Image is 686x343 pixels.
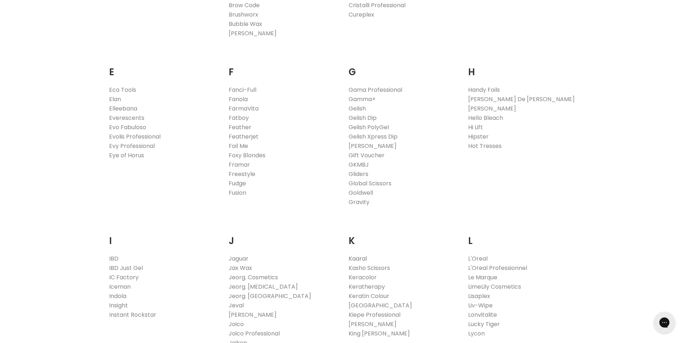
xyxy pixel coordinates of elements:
a: Lonvitalite [468,311,497,319]
a: Foil Me [229,142,248,150]
a: IC Factory [109,273,139,281]
a: Hot Tresses [468,142,502,150]
a: Gama Professional [349,86,402,94]
a: Featherjet [229,132,259,141]
a: Iceman [109,283,131,291]
a: Eye of Horus [109,151,144,159]
a: Instant Rockstar [109,311,156,319]
a: [PERSON_NAME] [349,142,396,150]
h2: G [349,55,458,80]
a: Framar [229,161,250,169]
a: Lucky Tiger [468,320,500,328]
a: Everescents [109,114,144,122]
a: Joico Professional [229,329,280,338]
a: Lycon [468,329,485,338]
a: [PERSON_NAME] [229,29,277,37]
a: IBD [109,254,118,263]
a: LimeLily Cosmetics [468,283,521,291]
a: Keratherapy [349,283,385,291]
a: Fudge [229,179,246,188]
a: Evo Fabuloso [109,123,146,131]
a: Eco Tools [109,86,136,94]
iframe: Gorgias live chat messenger [650,309,679,336]
a: Cristalli Professional [349,1,405,9]
a: Elan [109,95,121,103]
h2: I [109,224,218,248]
a: Global Scissors [349,179,391,188]
a: Fanola [229,95,248,103]
a: Kiepe Professional [349,311,400,319]
a: Keracolor [349,273,377,281]
a: Kaaral [349,254,367,263]
a: Fanci-Full [229,86,256,94]
a: Kasho Scissors [349,264,390,272]
h2: H [468,55,577,80]
a: L'Oreal [468,254,488,263]
a: Hello Bleach [468,114,503,122]
h2: L [468,224,577,248]
a: GKMBJ [349,161,369,169]
a: Joico [229,320,244,328]
a: Jeorg. [MEDICAL_DATA] [229,283,298,291]
a: Bubble Wax [229,20,262,28]
a: FarmaVita [229,104,259,113]
a: [PERSON_NAME] [229,311,277,319]
a: Jax Wax [229,264,252,272]
a: Jeorg. Cosmetics [229,273,278,281]
a: Jaguar [229,254,248,263]
a: Jeorg. [GEOGRAPHIC_DATA] [229,292,311,300]
a: Le Marque [468,273,497,281]
a: Gelish Xpress Dip [349,132,398,141]
a: Keratin Colour [349,292,389,300]
a: Gelish PolyGel [349,123,389,131]
a: L'Oreal Professionnel [468,264,527,272]
a: King [PERSON_NAME] [349,329,410,338]
a: Lisaplex [468,292,490,300]
a: Feather [229,123,251,131]
h2: K [349,224,458,248]
a: Elleebana [109,104,137,113]
a: Hi Lift [468,123,483,131]
a: Goldwell [349,189,373,197]
a: IBD Just Gel [109,264,143,272]
a: [GEOGRAPHIC_DATA] [349,301,412,310]
h2: E [109,55,218,80]
h2: F [229,55,338,80]
a: Gliders [349,170,368,178]
a: Cureplex [349,10,374,19]
a: Gelish Dip [349,114,377,122]
a: Brushworx [229,10,258,19]
a: [PERSON_NAME] De [PERSON_NAME] [468,95,575,103]
a: Foxy Blondes [229,151,265,159]
a: Hipster [468,132,489,141]
a: Fusion [229,189,246,197]
a: Fatboy [229,114,249,122]
a: [PERSON_NAME] [468,104,516,113]
a: [PERSON_NAME] [349,320,396,328]
a: Gift Voucher [349,151,385,159]
a: Gamma+ [349,95,376,103]
a: Evolis Professional [109,132,161,141]
a: Gravity [349,198,369,206]
a: Insight [109,301,128,310]
h2: J [229,224,338,248]
a: Jeval [229,301,244,310]
a: Gelish [349,104,366,113]
a: Evy Professional [109,142,155,150]
a: Handy Foils [468,86,500,94]
a: Liv-Wipe [468,301,493,310]
a: Indola [109,292,126,300]
a: Brow Code [229,1,260,9]
a: Freestyle [229,170,255,178]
